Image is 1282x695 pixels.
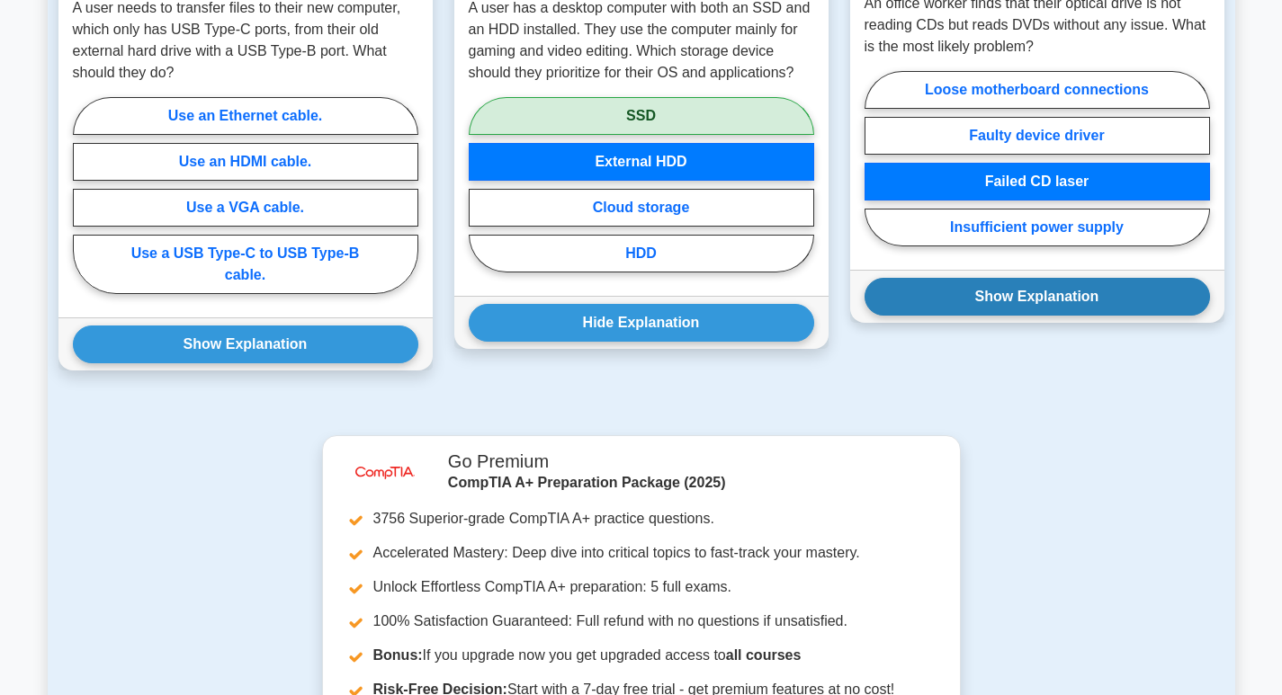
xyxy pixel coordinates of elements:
label: Use a VGA cable. [73,189,418,227]
label: External HDD [469,143,814,181]
button: Show Explanation [865,278,1210,316]
label: Loose motherboard connections [865,71,1210,109]
label: Failed CD laser [865,163,1210,200]
label: SSD [469,97,814,135]
label: Use an HDMI cable. [73,143,418,181]
label: Cloud storage [469,189,814,227]
label: Faulty device driver [865,117,1210,155]
button: Hide Explanation [469,304,814,342]
label: Insufficient power supply [865,209,1210,246]
button: Show Explanation [73,325,418,363]
label: Use an Ethernet cable. [73,97,418,135]
label: Use a USB Type-C to USB Type-B cable. [73,235,418,294]
label: HDD [469,235,814,272]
